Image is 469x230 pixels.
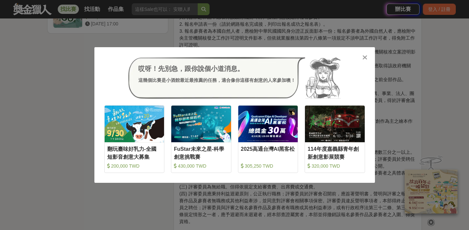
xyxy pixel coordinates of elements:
[171,106,231,142] img: Cover Image
[238,105,298,173] a: Cover Image2025高通台灣AI黑客松 305,250 TWD
[238,106,298,142] img: Cover Image
[305,105,365,173] a: Cover Image114年度嘉義縣青年創新創意影展競賽 320,000 TWD
[107,163,162,169] div: 200,000 TWD
[305,106,365,142] img: Cover Image
[104,105,165,173] a: Cover Image翻玩臺味好乳力-全國短影音創意大募集 200,000 TWD
[174,145,228,160] div: FuStar未來之星-科學創意挑戰賽
[308,145,362,160] div: 114年度嘉義縣青年創新創意影展競賽
[171,105,231,173] a: Cover ImageFuStar未來之星-科學創意挑戰賽 430,000 TWD
[174,163,228,169] div: 430,000 TWD
[241,163,295,169] div: 305,250 TWD
[107,145,162,160] div: 翻玩臺味好乳力-全國短影音創意大募集
[138,64,295,74] div: 哎呀！先別急，跟你說個小道消息。
[138,77,295,84] div: 這幾個比賽是小酒館最近最推薦的任務，適合像你這樣有創意的人來參加噢！
[241,145,295,160] div: 2025高通台灣AI黑客松
[105,106,164,142] img: Cover Image
[305,57,341,99] img: Avatar
[308,163,362,169] div: 320,000 TWD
